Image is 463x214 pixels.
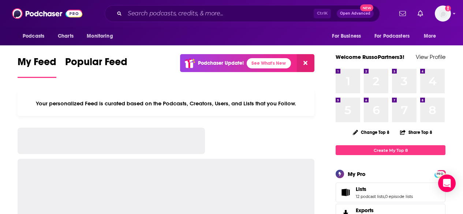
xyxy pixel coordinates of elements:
a: Create My Top 8 [336,145,445,155]
span: Lists [356,186,366,192]
a: PRO [436,171,444,176]
a: 12 podcast lists [356,194,384,199]
p: Podchaser Update! [198,60,244,66]
span: Monitoring [87,31,113,41]
a: View Profile [416,53,445,60]
div: Search podcasts, credits, & more... [105,5,380,22]
span: Popular Feed [65,56,127,72]
div: Your personalized Feed is curated based on the Podcasts, Creators, Users, and Lists that you Follow. [18,91,314,116]
span: For Business [332,31,361,41]
span: Ctrl K [314,9,331,18]
a: Charts [53,29,78,43]
img: User Profile [435,5,451,22]
button: Change Top 8 [348,128,394,137]
button: open menu [82,29,122,43]
span: Logged in as RussoPartners3 [435,5,451,22]
button: open menu [18,29,54,43]
span: My Feed [18,56,56,72]
span: Exports [356,207,374,214]
a: See What's New [247,58,291,68]
span: Open Advanced [340,12,370,15]
a: Show notifications dropdown [396,7,409,20]
a: Welcome RussoPartners3! [336,53,404,60]
button: open menu [419,29,445,43]
a: 0 episode lists [385,194,413,199]
button: Open AdvancedNew [337,9,374,18]
a: Show notifications dropdown [415,7,426,20]
a: My Feed [18,56,56,78]
a: Popular Feed [65,56,127,78]
span: More [424,31,436,41]
button: open menu [370,29,420,43]
a: Lists [356,186,413,192]
input: Search podcasts, credits, & more... [125,8,314,19]
span: For Podcasters [374,31,410,41]
button: open menu [327,29,370,43]
span: Podcasts [23,31,44,41]
div: My Pro [348,170,366,177]
div: Open Intercom Messenger [438,174,456,192]
a: Lists [338,187,353,198]
img: Podchaser - Follow, Share and Rate Podcasts [12,7,82,20]
svg: Add a profile image [445,5,451,11]
button: Show profile menu [435,5,451,22]
span: New [360,4,373,11]
button: Share Top 8 [400,125,433,139]
span: Lists [336,183,445,202]
span: Charts [58,31,74,41]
